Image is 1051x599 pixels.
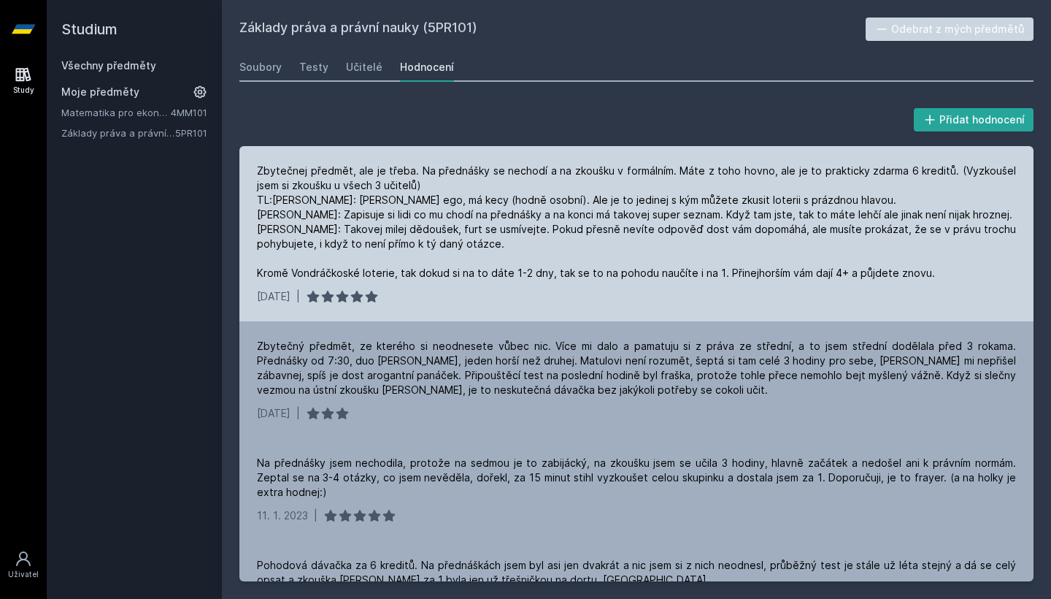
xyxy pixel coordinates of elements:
div: Uživatel [8,569,39,580]
a: Study [3,58,44,103]
div: Testy [299,60,328,75]
div: Hodnocení [400,60,454,75]
div: Pohodová dávačka za 6 kreditů. Na přednáškách jsem byl asi jen dvakrát a nic jsem si z nich neodn... [257,558,1016,587]
span: Moje předměty [61,85,139,99]
a: Učitelé [346,53,382,82]
div: 11. 1. 2023 [257,508,308,523]
a: Základy práva a právní nauky [61,126,175,140]
a: Uživatel [3,543,44,587]
div: | [296,289,300,304]
a: Všechny předměty [61,59,156,72]
div: Zbytečnej předmět, ale je třeba. Na přednášky se nechodí a na zkoušku v formálním. Máte z toho ho... [257,164,1016,281]
div: | [296,406,300,421]
div: Study [13,85,34,96]
a: Hodnocení [400,53,454,82]
div: Zbytečný předmět, ze kterého si neodnesete vůbec nic. Více mi dalo a pamatuju si z práva ze střed... [257,339,1016,397]
a: Matematika pro ekonomy [61,105,171,120]
div: [DATE] [257,289,290,304]
a: Testy [299,53,328,82]
div: Na přednášky jsem nechodila, protože na sedmou je to zabijácký, na zkoušku jsem se učila 3 hodiny... [257,456,1016,500]
div: Soubory [239,60,282,75]
div: [DATE] [257,406,290,421]
button: Přidat hodnocení [914,108,1034,131]
div: | [314,508,317,523]
div: Učitelé [346,60,382,75]
h2: Základy práva a právní nauky (5PR101) [239,18,866,41]
a: Soubory [239,53,282,82]
a: 4MM101 [171,107,207,118]
button: Odebrat z mých předmětů [866,18,1034,41]
a: 5PR101 [175,127,207,139]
